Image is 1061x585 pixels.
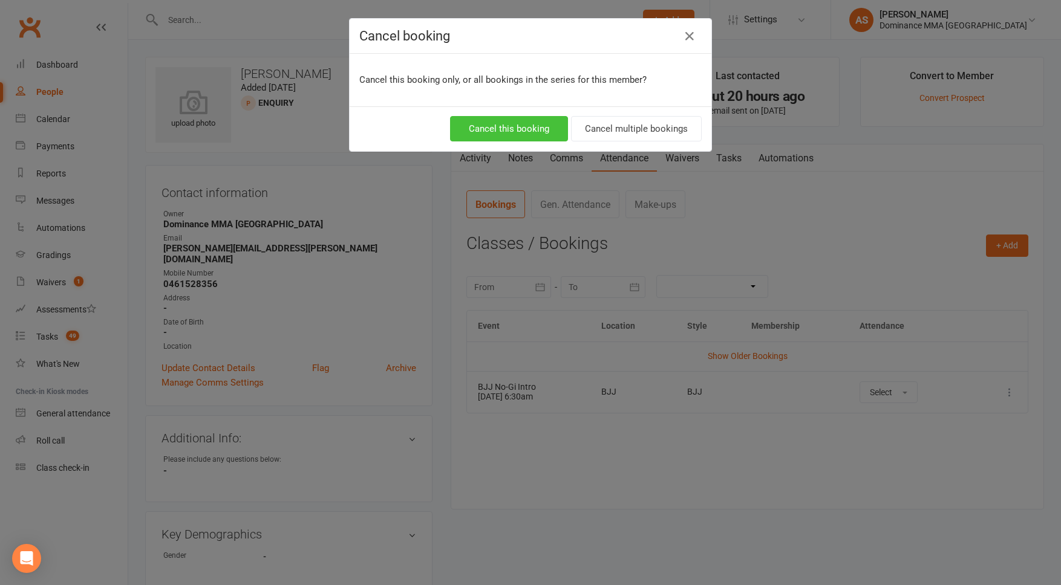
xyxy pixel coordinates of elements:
button: Cancel this booking [450,116,568,141]
button: Close [680,27,699,46]
div: Open Intercom Messenger [12,544,41,573]
h4: Cancel booking [359,28,702,44]
button: Cancel multiple bookings [571,116,702,141]
p: Cancel this booking only, or all bookings in the series for this member? [359,73,702,87]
